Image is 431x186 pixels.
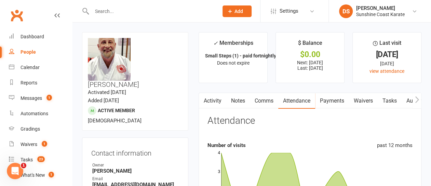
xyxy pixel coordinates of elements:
span: 1 [42,141,47,147]
div: Gradings [21,126,40,132]
a: People [9,44,72,60]
div: Calendar [21,65,40,70]
a: Clubworx [8,7,25,24]
div: Email [92,176,179,182]
a: Tasks [378,93,402,109]
span: 1 [46,95,52,101]
time: Activated [DATE] [88,89,126,95]
a: Calendar [9,60,72,75]
a: What's New1 [9,168,72,183]
span: Does not expire [217,60,250,66]
h3: [PERSON_NAME] [88,38,183,88]
div: [PERSON_NAME] [356,5,405,11]
div: Waivers [21,142,37,147]
a: Waivers [349,93,378,109]
div: $ Balance [298,39,322,51]
div: Tasks [21,157,33,162]
a: Waivers 1 [9,137,72,152]
div: Sunshine Coast Karate [356,11,405,17]
a: Attendance [278,93,315,109]
h3: Attendance [207,116,255,126]
a: Payments [315,93,349,109]
time: Added [DATE] [88,97,119,104]
a: Automations [9,106,72,121]
span: Settings [280,3,298,19]
a: Activity [199,93,226,109]
a: Notes [226,93,250,109]
span: Add [234,9,243,14]
a: Reports [9,75,72,91]
i: ✓ [213,40,218,46]
strong: Small Steps (1) - paid fortnightly [205,53,276,58]
div: [DATE] [359,60,415,67]
p: Next: [DATE] Last: [DATE] [282,60,338,71]
div: Owner [92,162,179,169]
div: DS [339,4,353,18]
input: Search... [90,6,214,16]
button: Add [223,5,252,17]
a: Gradings [9,121,72,137]
span: Active member [98,108,135,113]
div: People [21,49,36,55]
div: [DATE] [359,51,415,58]
div: Messages [21,95,42,101]
strong: Number of visits [207,142,246,148]
div: past 12 months [377,141,413,149]
div: What's New [21,172,45,178]
a: Tasks 23 [9,152,72,168]
div: $0.00 [282,51,338,58]
img: image1721896138.png [88,38,131,81]
div: Dashboard [21,34,44,39]
a: Dashboard [9,29,72,44]
div: Reports [21,80,37,85]
div: Last visit [373,39,401,51]
a: view attendance [369,68,404,74]
a: Messages 1 [9,91,72,106]
iframe: Intercom live chat [7,163,23,179]
div: Memberships [213,39,253,51]
h3: Contact information [91,147,179,157]
div: Automations [21,111,48,116]
span: 23 [37,156,45,162]
strong: [PERSON_NAME] [92,168,179,174]
span: 1 [49,172,54,177]
span: 1 [21,163,26,168]
a: Comms [250,93,278,109]
span: [DEMOGRAPHIC_DATA] [88,118,142,124]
